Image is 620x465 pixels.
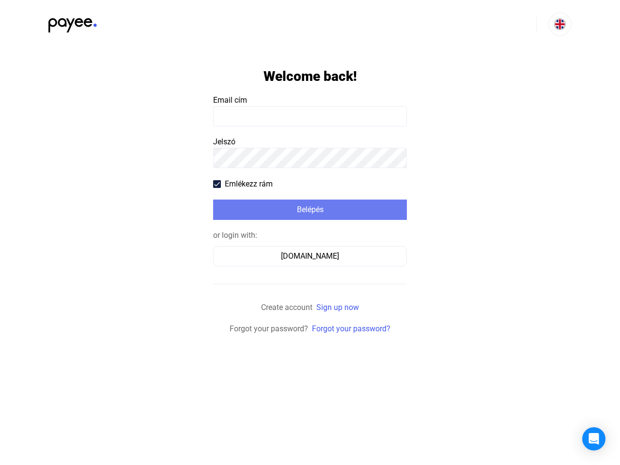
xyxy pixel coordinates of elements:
[225,178,273,190] span: Emlékezz rám
[217,250,403,262] div: [DOMAIN_NAME]
[548,13,572,36] button: EN
[48,13,97,32] img: black-payee-blue-dot.svg
[213,251,407,261] a: [DOMAIN_NAME]
[213,95,247,105] span: Email cím
[316,303,359,312] a: Sign up now
[213,230,407,241] div: or login with:
[312,324,390,333] a: Forgot your password?
[263,68,357,85] h1: Welcome back!
[213,137,235,146] span: Jelszó
[230,324,308,333] span: Forgot your password?
[213,246,407,266] button: [DOMAIN_NAME]
[261,303,312,312] span: Create account
[213,200,407,220] button: Belépés
[216,204,404,216] div: Belépés
[554,18,566,30] img: EN
[582,427,605,450] div: Open Intercom Messenger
